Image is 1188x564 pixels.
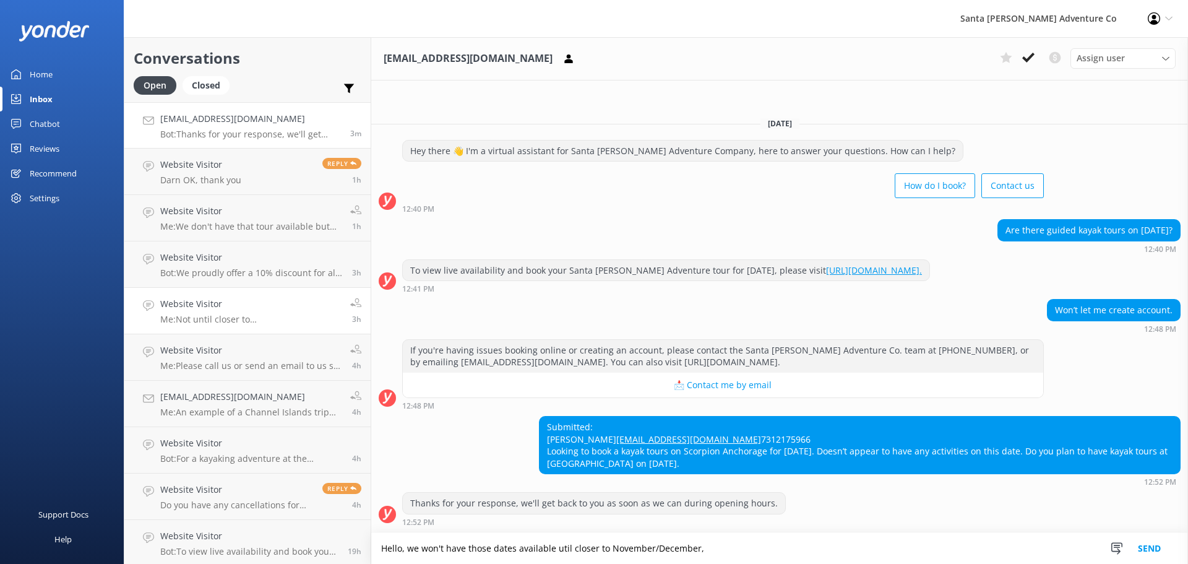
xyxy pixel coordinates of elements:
p: Bot: For a kayaking adventure at the [GEOGRAPHIC_DATA], you can join one of our tours on [GEOGRAP... [160,453,343,464]
button: Contact us [981,173,1044,198]
span: Reply [322,483,361,494]
div: Help [54,527,72,552]
p: Darn OK, thank you [160,175,241,186]
img: yonder-white-logo.png [19,21,90,41]
a: [URL][DOMAIN_NAME]. [826,264,922,276]
div: Oct 14 2025 12:41pm (UTC -07:00) America/Tijuana [402,284,930,293]
div: Inbox [30,87,53,111]
div: Oct 14 2025 12:40pm (UTC -07:00) America/Tijuana [997,245,1181,253]
a: [EMAIL_ADDRESS][DOMAIN_NAME] [616,433,761,445]
h3: [EMAIL_ADDRESS][DOMAIN_NAME] [384,51,553,67]
strong: 12:40 PM [402,206,434,213]
h4: Website Visitor [160,204,341,218]
span: Reply [322,158,361,169]
a: Website VisitorDo you have any cancellations for [DATE] adventure, Cave tour or the discovery sea... [124,474,371,520]
div: Won’t let me create account. [1048,300,1180,321]
span: Oct 14 2025 08:47am (UTC -07:00) America/Tijuana [352,453,361,464]
strong: 12:52 PM [402,519,434,526]
strong: 12:48 PM [1144,326,1176,333]
strong: 12:40 PM [1144,246,1176,253]
h4: Website Visitor [160,483,313,497]
button: 📩 Contact me by email [403,373,1043,397]
div: Closed [183,76,230,95]
div: Oct 14 2025 12:52pm (UTC -07:00) America/Tijuana [539,477,1181,486]
p: Me: We don't have that tour available but we do have the adventure tour (2.5 hours) open, do you ... [160,221,341,232]
h4: Website Visitor [160,344,341,357]
p: Me: Please call us or send an email to us so we can look into this situation and see what we can do! [160,360,341,371]
h4: Website Visitor [160,436,343,450]
h4: Website Visitor [160,297,341,311]
span: Oct 14 2025 08:58am (UTC -07:00) America/Tijuana [352,314,361,324]
p: Me: Not until closer to November/December, if you would like to be added to our 2026 waitlist for... [160,314,341,325]
p: Do you have any cancellations for [DATE] adventure, Cave tour or the discovery sea caves? I need ... [160,500,313,511]
div: Home [30,62,53,87]
strong: 12:48 PM [402,402,434,410]
div: Reviews [30,136,59,161]
h2: Conversations [134,46,361,70]
div: Assign User [1070,48,1176,68]
a: Closed [183,78,236,92]
div: Oct 14 2025 12:48pm (UTC -07:00) America/Tijuana [402,401,1044,410]
h4: [EMAIL_ADDRESS][DOMAIN_NAME] [160,390,341,404]
span: [DATE] [760,118,799,129]
div: Open [134,76,176,95]
a: Open [134,78,183,92]
span: Oct 14 2025 09:31am (UTC -07:00) America/Tijuana [352,267,361,278]
div: Oct 14 2025 12:52pm (UTC -07:00) America/Tijuana [402,518,786,526]
span: Oct 14 2025 08:38am (UTC -07:00) America/Tijuana [352,500,361,510]
span: Oct 14 2025 12:52pm (UTC -07:00) America/Tijuana [350,128,361,139]
div: Recommend [30,161,77,186]
strong: 12:52 PM [1144,479,1176,486]
span: Oct 13 2025 05:13pm (UTC -07:00) America/Tijuana [348,546,361,557]
div: Oct 14 2025 12:40pm (UTC -07:00) America/Tijuana [402,204,1044,213]
a: [EMAIL_ADDRESS][DOMAIN_NAME]Bot:Thanks for your response, we'll get back to you as soon as we can... [124,102,371,149]
a: Website VisitorMe:Please call us or send an email to us so we can look into this situation and se... [124,334,371,381]
div: Hey there 👋 I'm a virtual assistant for Santa [PERSON_NAME] Adventure Company, here to answer you... [403,141,963,162]
p: Bot: To view live availability and book your Santa [PERSON_NAME] Adventure tour, click [URL][DOMA... [160,546,338,557]
span: Oct 14 2025 11:14am (UTC -07:00) America/Tijuana [352,175,361,185]
span: Oct 14 2025 08:51am (UTC -07:00) America/Tijuana [352,407,361,417]
div: Submitted: [PERSON_NAME] 7312175966 Looking to book a kayak tours on Scorpion Anchorage for [DATE... [540,417,1180,474]
h4: Website Visitor [160,529,338,543]
div: To view live availability and book your Santa [PERSON_NAME] Adventure tour for [DATE], please visit [403,260,929,281]
span: Oct 14 2025 11:10am (UTC -07:00) America/Tijuana [352,221,361,232]
a: Website VisitorMe:Not until closer to November/December, if you would like to be added to our 202... [124,288,371,334]
a: Website VisitorBot:For a kayaking adventure at the [GEOGRAPHIC_DATA], you can join one of our tou... [124,427,371,474]
span: Assign user [1077,51,1125,65]
a: Website VisitorDarn OK, thank youReply1h [124,149,371,195]
div: Settings [30,186,59,210]
h4: Website Visitor [160,158,241,171]
button: How do I book? [895,173,975,198]
p: Bot: Thanks for your response, we'll get back to you as soon as we can during opening hours. [160,129,341,140]
div: If you're having issues booking online or creating an account, please contact the Santa [PERSON_N... [403,340,1043,373]
span: Oct 14 2025 08:52am (UTC -07:00) America/Tijuana [352,360,361,371]
a: Website VisitorBot:We proudly offer a 10% discount for all veterans and active military service m... [124,241,371,288]
div: Thanks for your response, we'll get back to you as soon as we can during opening hours. [403,493,785,514]
p: Bot: We proudly offer a 10% discount for all veterans and active military service members. To boo... [160,267,343,279]
div: Chatbot [30,111,60,136]
p: Me: An example of a Channel Islands trip with 4 adults and 1 child for the ferry and a discovery ... [160,407,341,418]
div: Oct 14 2025 12:48pm (UTC -07:00) America/Tijuana [1047,324,1181,333]
a: [EMAIL_ADDRESS][DOMAIN_NAME]Me:An example of a Channel Islands trip with 4 adults and 1 child for... [124,381,371,427]
h4: Website Visitor [160,251,343,264]
button: Send [1126,533,1173,564]
div: Support Docs [38,502,88,527]
strong: 12:41 PM [402,285,434,293]
a: Website VisitorMe:We don't have that tour available but we do have the adventure tour (2.5 hours)... [124,195,371,241]
h4: [EMAIL_ADDRESS][DOMAIN_NAME] [160,112,341,126]
textarea: Hello, we won't have those dates available util closer to November/December, [371,533,1188,564]
div: Are there guided kayak tours on [DATE]? [998,220,1180,241]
